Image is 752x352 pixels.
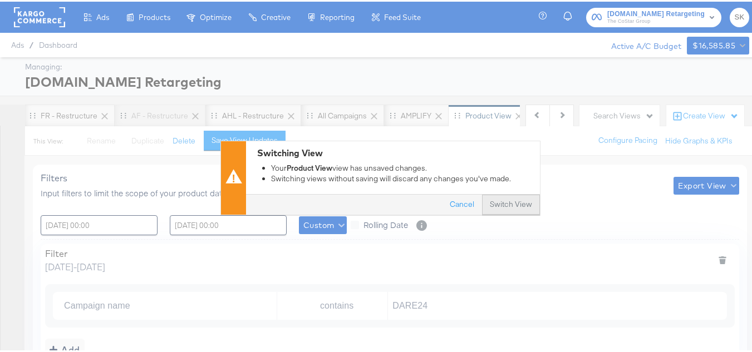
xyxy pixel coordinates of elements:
li: Switching views without saving will discard any changes you've made. [271,172,534,182]
button: Switch View [482,193,540,213]
div: Switching View [257,145,534,158]
li: Your view has unsaved changes. [271,161,534,172]
button: Cancel [442,193,482,213]
strong: Product View [287,161,332,171]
